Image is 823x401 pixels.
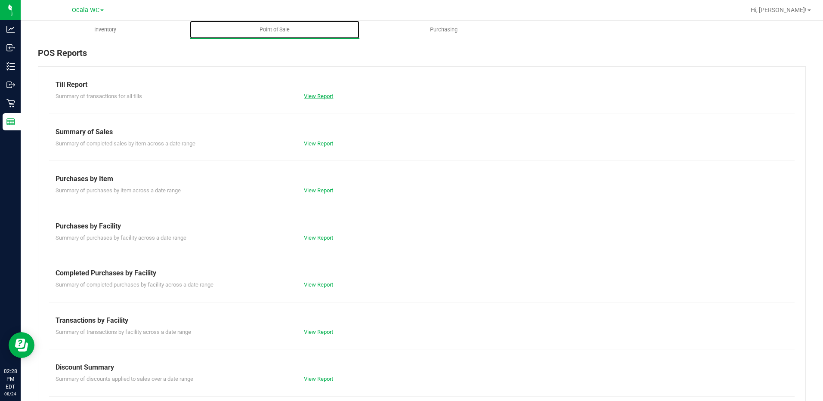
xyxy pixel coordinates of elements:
[56,127,788,137] div: Summary of Sales
[6,25,15,34] inline-svg: Analytics
[56,80,788,90] div: Till Report
[56,140,195,147] span: Summary of completed sales by item across a date range
[56,281,213,288] span: Summary of completed purchases by facility across a date range
[56,315,788,326] div: Transactions by Facility
[9,332,34,358] iframe: Resource center
[83,26,128,34] span: Inventory
[56,234,186,241] span: Summary of purchases by facility across a date range
[6,43,15,52] inline-svg: Inbound
[56,329,191,335] span: Summary of transactions by facility across a date range
[190,21,359,39] a: Point of Sale
[56,362,788,373] div: Discount Summary
[4,391,17,397] p: 08/24
[248,26,301,34] span: Point of Sale
[56,93,142,99] span: Summary of transactions for all tills
[304,281,333,288] a: View Report
[304,93,333,99] a: View Report
[359,21,529,39] a: Purchasing
[304,187,333,194] a: View Report
[304,234,333,241] a: View Report
[72,6,99,14] span: Ocala WC
[56,174,788,184] div: Purchases by Item
[56,187,181,194] span: Summary of purchases by item across a date range
[6,99,15,108] inline-svg: Retail
[751,6,807,13] span: Hi, [PERSON_NAME]!
[56,221,788,231] div: Purchases by Facility
[4,367,17,391] p: 02:28 PM EDT
[38,46,806,66] div: POS Reports
[56,268,788,278] div: Completed Purchases by Facility
[418,26,469,34] span: Purchasing
[6,62,15,71] inline-svg: Inventory
[21,21,190,39] a: Inventory
[56,376,193,382] span: Summary of discounts applied to sales over a date range
[6,117,15,126] inline-svg: Reports
[304,329,333,335] a: View Report
[304,376,333,382] a: View Report
[304,140,333,147] a: View Report
[6,80,15,89] inline-svg: Outbound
